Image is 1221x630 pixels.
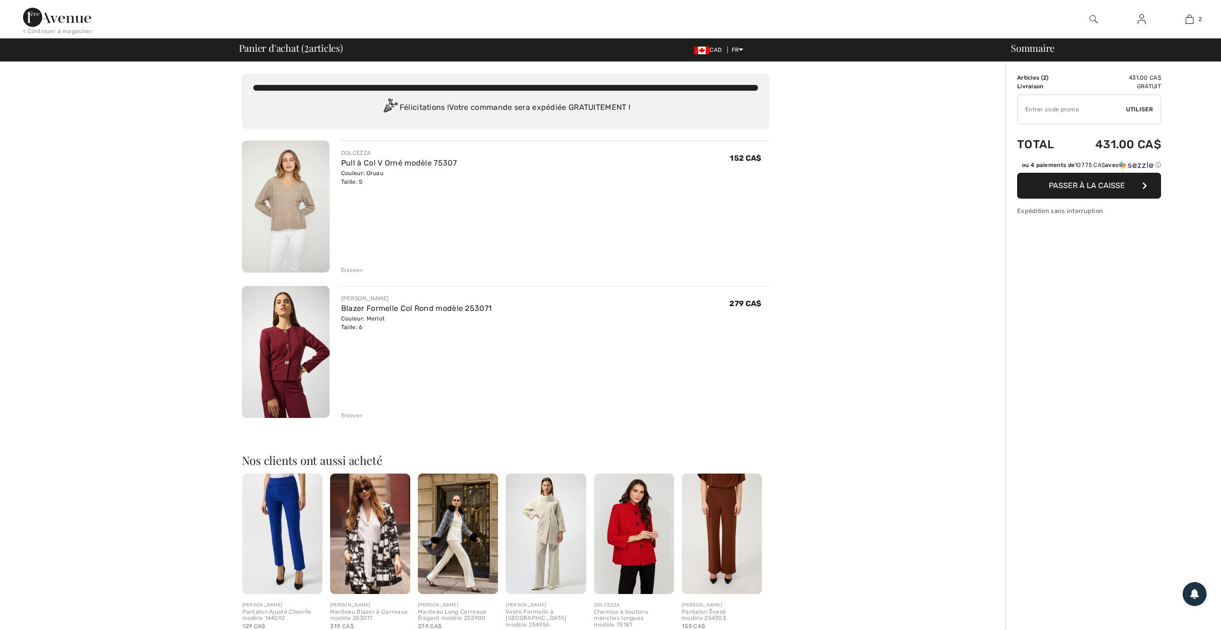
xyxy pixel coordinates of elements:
div: Couleur: Gruau Taille: S [341,169,457,186]
div: Chemise à boutons manches longues modèle 75181 [594,609,674,629]
span: 279 CA$ [729,299,761,308]
img: Congratulation2.svg [380,98,400,118]
div: [PERSON_NAME] [682,602,762,609]
img: Sezzle [1119,161,1153,169]
td: Total [1017,128,1069,161]
td: 431.00 CA$ [1069,73,1161,82]
span: 2 [1043,74,1046,81]
td: 431.00 CA$ [1069,128,1161,161]
div: ou 4 paiements de107.75 CA$avecSezzle Cliquez pour en savoir plus sur Sezzle [1017,161,1161,173]
div: [PERSON_NAME] [242,602,322,609]
td: Livraison [1017,82,1069,91]
div: Couleur: Merlot Taille: 6 [341,314,492,332]
div: Enlever [341,266,363,274]
span: 152 CA$ [730,154,761,163]
div: [PERSON_NAME] [418,602,498,609]
span: Passer à la caisse [1049,181,1125,190]
td: Gratuit [1069,82,1161,91]
span: FR [732,47,744,53]
span: CAD [694,47,725,53]
img: Pull à Col V Orné modèle 75307 [242,141,330,273]
div: Félicitations ! Votre commande sera expédiée GRATUITEMENT ! [253,98,758,118]
img: Manteau Blazer à Carreaux modèle 253017 [330,474,410,594]
img: Veste Formelle à Col Châle modèle 254956 [506,474,586,594]
span: 319 CA$ [330,623,354,630]
span: Panier d'achat ( articles) [239,43,343,53]
img: Chemise à boutons manches longues modèle 75181 [594,474,674,594]
a: Se connecter [1130,13,1153,25]
span: 155 CA$ [682,623,705,630]
div: Veste Formelle à [GEOGRAPHIC_DATA] modèle 254956 [506,609,586,629]
div: Sommaire [999,43,1215,53]
div: [PERSON_NAME] [341,294,492,303]
img: Pantalon Évasé modèle 254303 [682,474,762,594]
img: recherche [1090,13,1098,25]
img: Blazer Formelle Col Rond modèle 253071 [242,286,330,418]
input: Code promo [1018,95,1126,124]
div: DOLCEZZA [341,149,457,157]
img: Pantalon Ajusté Cheville modèle 144092 [242,474,322,594]
img: 1ère Avenue [23,8,91,27]
div: Enlever [341,411,363,420]
a: Blazer Formelle Col Rond modèle 253071 [341,304,492,313]
div: [PERSON_NAME] [506,602,586,609]
span: 279 CA$ [418,623,442,630]
span: 129 CA$ [242,623,266,630]
img: Canadian Dollar [694,47,710,54]
a: 2 [1166,13,1213,25]
div: Manteau Blazer à Carreaux modèle 253017 [330,609,410,622]
button: Passer à la caisse [1017,173,1161,199]
div: Pantalon Évasé modèle 254303 [682,609,762,622]
span: 2 [1198,15,1202,24]
a: Pull à Col V Orné modèle 75307 [341,158,457,167]
div: ou 4 paiements de avec [1022,161,1161,169]
div: [PERSON_NAME] [330,602,410,609]
div: < Continuer à magasiner [23,27,93,36]
span: Utiliser [1126,105,1153,114]
h2: Nos clients ont aussi acheté [242,454,770,466]
span: 2 [304,41,309,53]
img: Mon panier [1185,13,1194,25]
div: Pantalon Ajusté Cheville modèle 144092 [242,609,322,622]
div: Expédition sans interruption [1017,206,1161,215]
div: DOLCEZZA [594,602,674,609]
img: Manteau Long Carreaux Élégant modèle 253900 [418,474,498,594]
img: Mes infos [1138,13,1146,25]
span: 107.75 CA$ [1075,162,1105,168]
div: Manteau Long Carreaux Élégant modèle 253900 [418,609,498,622]
td: Articles ( ) [1017,73,1069,82]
